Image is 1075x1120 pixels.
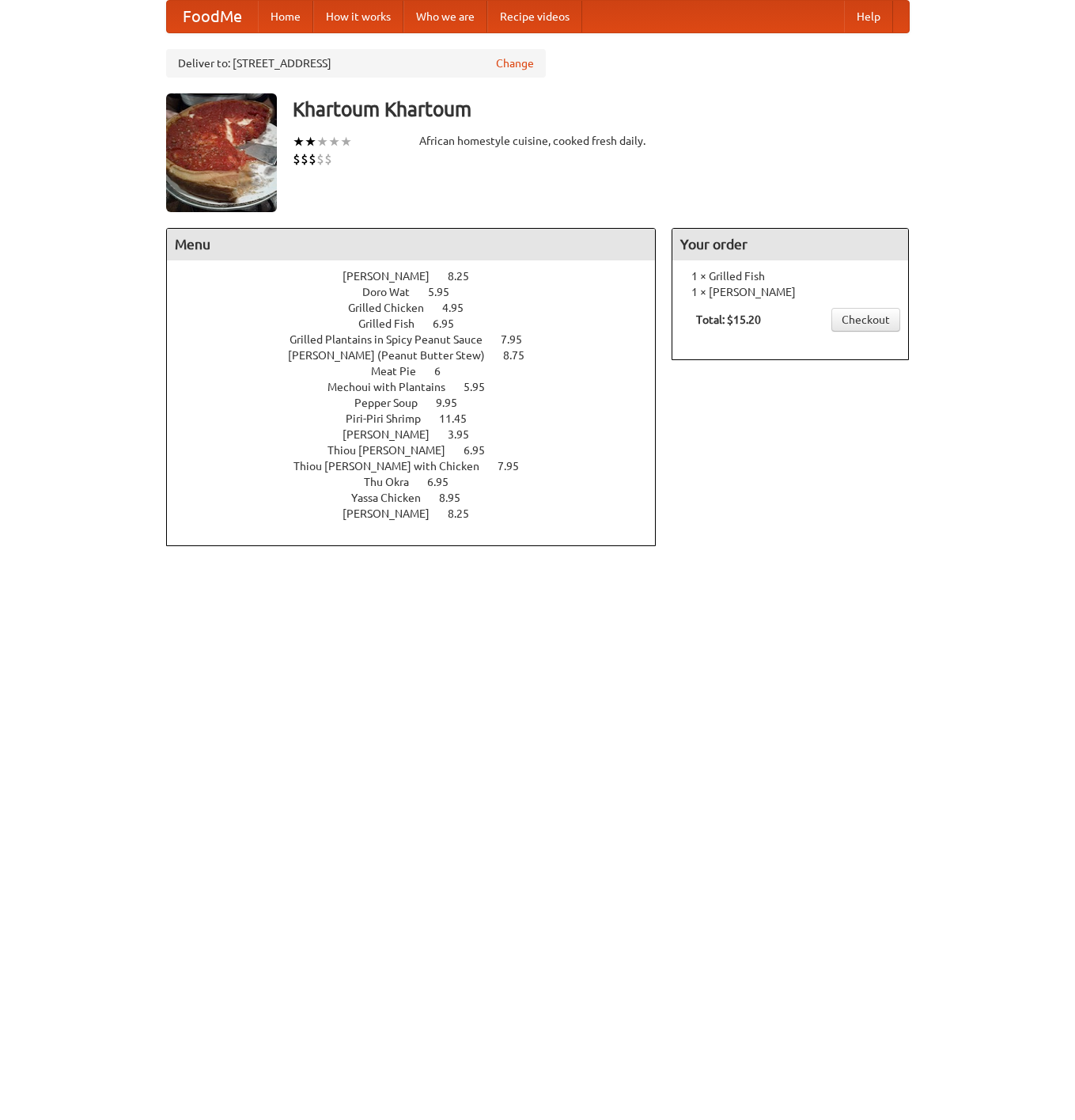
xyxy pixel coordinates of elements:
[293,93,910,125] h3: Khartoum Khartoum
[439,492,476,504] span: 8.95
[327,444,461,457] span: Thiou [PERSON_NAME]
[308,150,316,168] li: $
[439,412,483,425] span: 11.45
[354,397,486,409] a: Pepper Soup 9.95
[343,270,498,283] a: [PERSON_NAME] 8.25
[343,507,445,520] span: [PERSON_NAME]
[364,476,478,488] a: Thu Okra 6.95
[354,397,433,409] span: Pepper Soup
[343,507,498,520] a: [PERSON_NAME] 8.25
[358,317,430,330] span: Grilled Fish
[288,349,501,362] span: [PERSON_NAME] (Peanut Butter Stew)
[348,302,440,314] span: Grilled Chicken
[293,133,305,150] li: ★
[288,349,554,362] a: [PERSON_NAME] (Peanut Butter Stew) 8.75
[498,460,535,473] span: 7.95
[348,302,493,314] a: Grilled Chicken 4.95
[496,55,534,71] a: Change
[831,308,900,332] a: Checkout
[351,492,437,504] span: Yassa Chicken
[464,444,501,457] span: 6.95
[371,365,432,378] span: Meat Pie
[428,286,465,298] span: 5.95
[343,428,498,441] a: [PERSON_NAME] 3.95
[258,1,313,32] a: Home
[371,365,470,378] a: Meat Pie 6
[427,476,464,488] span: 6.95
[433,317,470,330] span: 6.95
[364,476,425,488] span: Thu Okra
[340,133,352,150] li: ★
[503,349,540,362] span: 8.75
[293,460,495,473] span: Thiou [PERSON_NAME] with Chicken
[316,133,328,150] li: ★
[442,302,479,314] span: 4.95
[464,381,501,393] span: 5.95
[313,1,403,32] a: How it works
[448,270,485,283] span: 8.25
[290,333,551,346] a: Grilled Plantains in Spicy Peanut Sauce 7.95
[434,365,456,378] span: 6
[343,270,445,283] span: [PERSON_NAME]
[403,1,487,32] a: Who we are
[680,284,900,300] li: 1 × [PERSON_NAME]
[316,150,324,168] li: $
[167,1,258,32] a: FoodMe
[346,412,496,425] a: Piri-Piri Shrimp 11.45
[290,333,498,346] span: Grilled Plantains in Spicy Peanut Sauce
[343,428,445,441] span: [PERSON_NAME]
[419,133,657,149] div: African homestyle cuisine, cooked fresh daily.
[324,150,332,168] li: $
[362,286,479,298] a: Doro Wat 5.95
[501,333,538,346] span: 7.95
[436,397,473,409] span: 9.95
[362,286,426,298] span: Doro Wat
[166,93,277,212] img: angular.jpg
[844,1,893,32] a: Help
[301,150,308,168] li: $
[448,428,485,441] span: 3.95
[293,150,301,168] li: $
[305,133,316,150] li: ★
[358,317,483,330] a: Grilled Fish 6.95
[327,444,514,457] a: Thiou [PERSON_NAME] 6.95
[327,381,461,393] span: Mechoui with Plantains
[448,507,485,520] span: 8.25
[346,412,437,425] span: Piri-Piri Shrimp
[327,381,514,393] a: Mechoui with Plantains 5.95
[487,1,582,32] a: Recipe videos
[351,492,490,504] a: Yassa Chicken 8.95
[166,49,546,78] div: Deliver to: [STREET_ADDRESS]
[167,229,656,260] h4: Menu
[696,313,761,326] b: Total: $15.20
[293,460,548,473] a: Thiou [PERSON_NAME] with Chicken 7.95
[672,229,908,260] h4: Your order
[328,133,340,150] li: ★
[680,268,900,284] li: 1 × Grilled Fish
